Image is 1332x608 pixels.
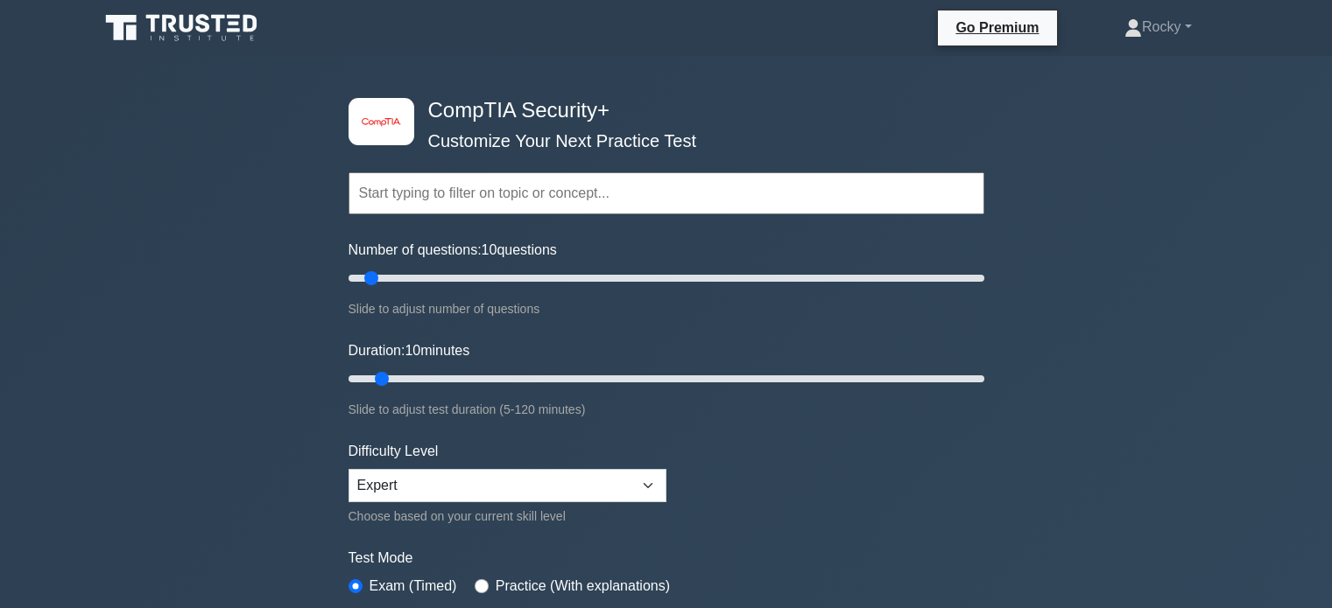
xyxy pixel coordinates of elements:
[349,506,666,527] div: Choose based on your current skill level
[496,576,670,597] label: Practice (With explanations)
[349,340,470,361] label: Duration: minutes
[349,399,984,420] div: Slide to adjust test duration (5-120 minutes)
[349,240,557,261] label: Number of questions: questions
[945,17,1049,38] a: Go Premium
[349,548,984,569] label: Test Mode
[482,242,497,257] span: 10
[349,298,984,319] div: Slide to adjust number of questions
[1082,10,1234,45] a: Rocky
[421,98,899,123] h4: CompTIA Security+
[349,441,439,462] label: Difficulty Level
[349,172,984,214] input: Start typing to filter on topic or concept...
[405,343,420,358] span: 10
[370,576,457,597] label: Exam (Timed)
